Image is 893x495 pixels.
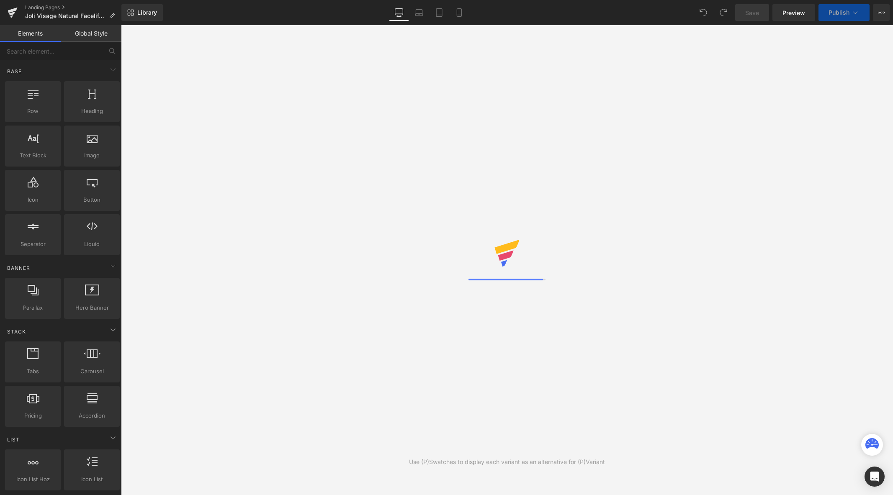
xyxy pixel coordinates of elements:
[8,151,58,160] span: Text Block
[695,4,712,21] button: Undo
[449,4,469,21] a: Mobile
[67,303,117,312] span: Hero Banner
[8,475,58,484] span: Icon List Hoz
[137,9,157,16] span: Library
[25,4,121,11] a: Landing Pages
[8,367,58,376] span: Tabs
[67,240,117,249] span: Liquid
[409,4,429,21] a: Laptop
[389,4,409,21] a: Desktop
[121,4,163,21] a: New Library
[8,240,58,249] span: Separator
[6,436,21,444] span: List
[61,25,121,42] a: Global Style
[8,107,58,115] span: Row
[865,467,885,487] div: Open Intercom Messenger
[8,303,58,312] span: Parallax
[6,67,23,75] span: Base
[67,475,117,484] span: Icon List
[818,4,870,21] button: Publish
[25,13,106,19] span: Joli Visage Natural Facelift 69.95
[782,8,805,17] span: Preview
[6,328,27,336] span: Stack
[8,195,58,204] span: Icon
[67,107,117,115] span: Heading
[715,4,732,21] button: Redo
[745,8,759,17] span: Save
[409,457,605,467] div: Use (P)Swatches to display each variant as an alternative for (P)Variant
[67,411,117,420] span: Accordion
[67,151,117,160] span: Image
[873,4,890,21] button: More
[67,367,117,376] span: Carousel
[772,4,815,21] a: Preview
[429,4,449,21] a: Tablet
[829,9,849,16] span: Publish
[8,411,58,420] span: Pricing
[67,195,117,204] span: Button
[6,264,31,272] span: Banner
